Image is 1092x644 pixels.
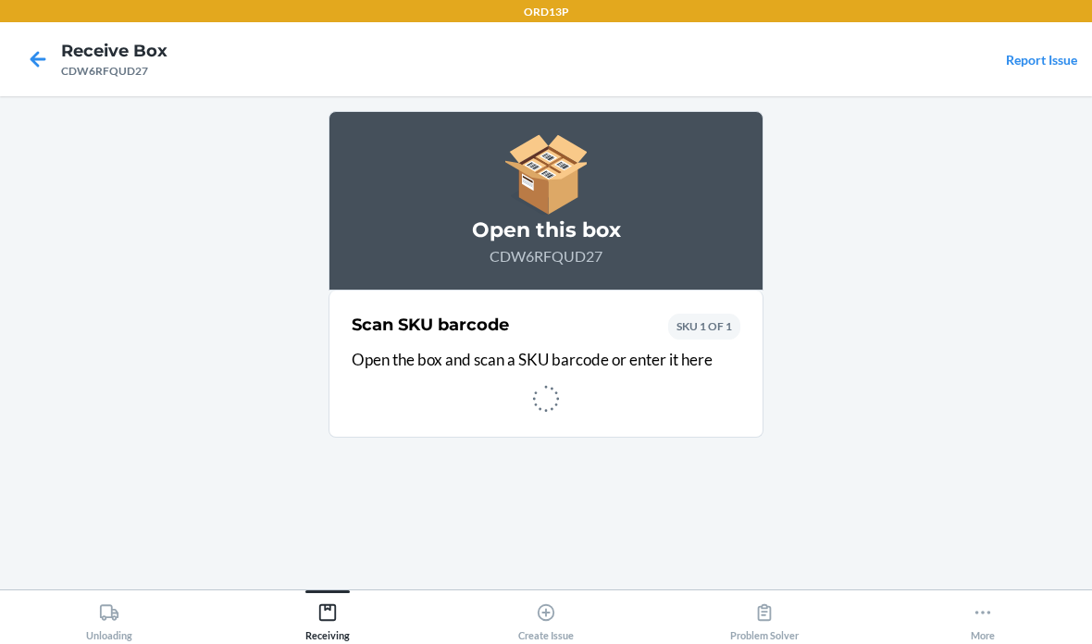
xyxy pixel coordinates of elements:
[352,216,740,245] h3: Open this box
[524,4,569,20] p: ORD13P
[61,39,168,63] h4: Receive Box
[437,590,655,641] button: Create Issue
[61,63,168,80] div: CDW6RFQUD27
[352,245,740,267] p: CDW6RFQUD27
[86,595,132,641] div: Unloading
[1006,52,1077,68] a: Report Issue
[518,595,574,641] div: Create Issue
[352,348,740,372] p: Open the box and scan a SKU barcode or enter it here
[305,595,350,641] div: Receiving
[971,595,995,641] div: More
[730,595,799,641] div: Problem Solver
[676,318,732,335] p: SKU 1 OF 1
[874,590,1092,641] button: More
[352,313,509,337] h2: Scan SKU barcode
[655,590,874,641] button: Problem Solver
[218,590,437,641] button: Receiving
